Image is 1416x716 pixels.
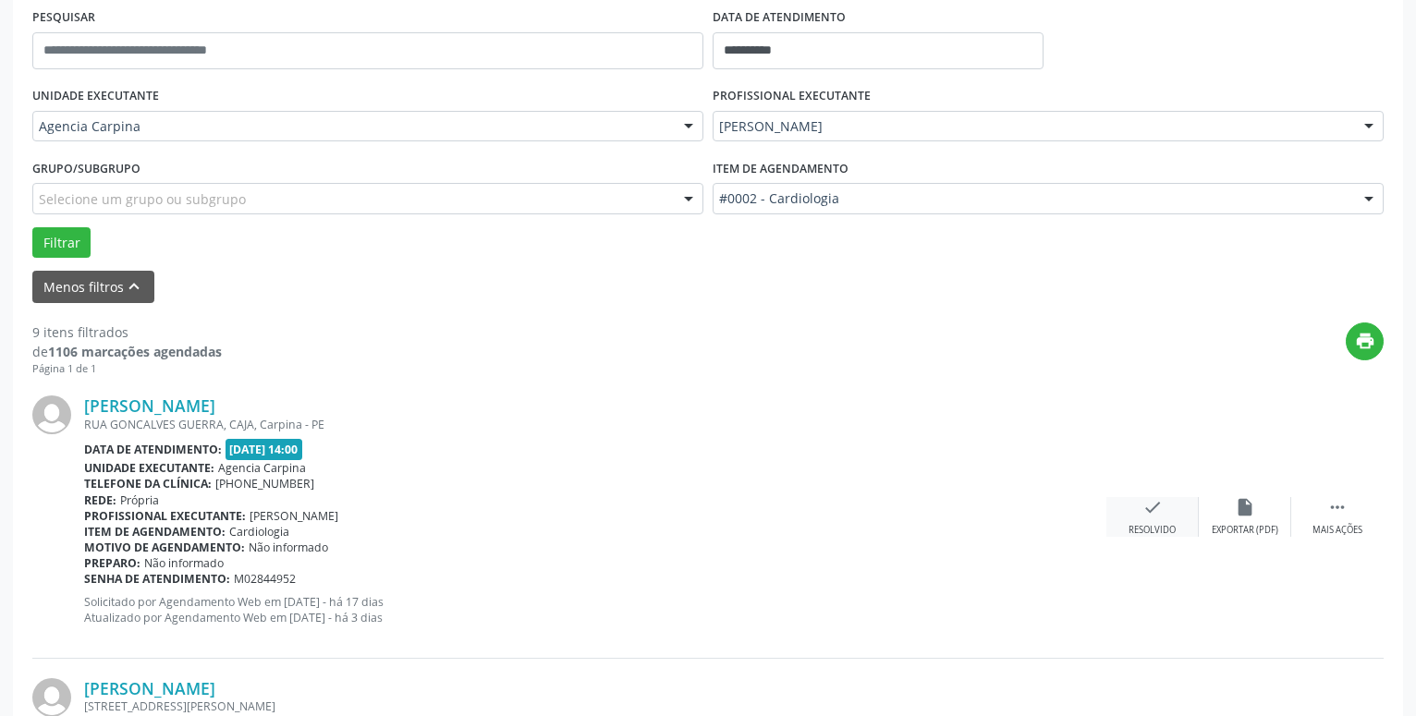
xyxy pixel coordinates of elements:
[1142,497,1163,517] i: check
[1212,524,1278,537] div: Exportar (PDF)
[32,361,222,377] div: Página 1 de 1
[32,271,154,303] button: Menos filtroskeyboard_arrow_up
[84,571,230,587] b: Senha de atendimento:
[84,508,246,524] b: Profissional executante:
[32,342,222,361] div: de
[249,540,328,555] span: Não informado
[1312,524,1362,537] div: Mais ações
[124,276,144,297] i: keyboard_arrow_up
[713,82,871,111] label: PROFISSIONAL EXECUTANTE
[84,395,215,416] a: [PERSON_NAME]
[229,524,289,540] span: Cardiologia
[719,117,1346,136] span: [PERSON_NAME]
[84,417,1106,432] div: RUA GONCALVES GUERRA, CAJA, Carpina - PE
[1355,331,1375,351] i: print
[250,508,338,524] span: [PERSON_NAME]
[1129,524,1176,537] div: Resolvido
[84,698,1106,714] div: [STREET_ADDRESS][PERSON_NAME]
[84,476,212,491] b: Telefone da clínica:
[39,189,246,209] span: Selecione um grupo ou subgrupo
[1346,322,1384,360] button: print
[218,460,306,476] span: Agencia Carpina
[39,117,665,136] span: Agencia Carpina
[32,227,91,259] button: Filtrar
[713,4,846,32] label: DATA DE ATENDIMENTO
[84,540,245,555] b: Motivo de agendamento:
[120,492,159,508] span: Própria
[713,154,848,183] label: Item de agendamento
[84,555,140,571] b: Preparo:
[48,343,222,360] strong: 1106 marcações agendadas
[215,476,314,491] span: [PHONE_NUMBER]
[84,594,1106,625] p: Solicitado por Agendamento Web em [DATE] - há 17 dias Atualizado por Agendamento Web em [DATE] - ...
[32,395,71,434] img: img
[84,492,116,508] b: Rede:
[1235,497,1255,517] i: insert_drive_file
[719,189,1346,208] span: #0002 - Cardiologia
[226,439,303,460] span: [DATE] 14:00
[32,82,159,111] label: UNIDADE EXECUTANTE
[234,571,296,587] span: M02844952
[32,154,140,183] label: Grupo/Subgrupo
[84,524,226,540] b: Item de agendamento:
[84,460,214,476] b: Unidade executante:
[84,678,215,698] a: [PERSON_NAME]
[1327,497,1348,517] i: 
[32,4,95,32] label: PESQUISAR
[84,442,222,457] b: Data de atendimento:
[32,322,222,342] div: 9 itens filtrados
[144,555,224,571] span: Não informado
